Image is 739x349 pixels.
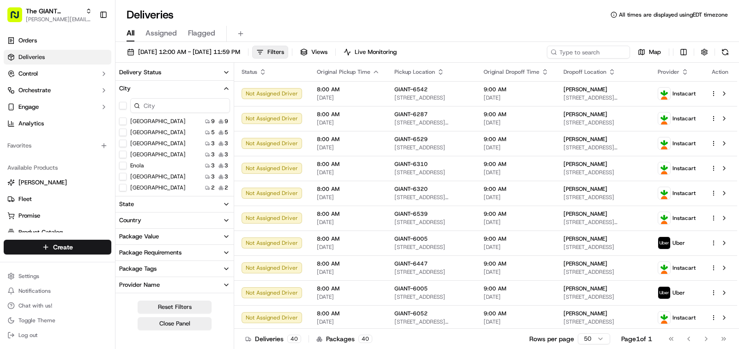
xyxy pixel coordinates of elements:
span: Pylon [92,156,112,163]
span: Flagged [188,28,215,39]
span: Provider [658,68,679,76]
span: [STREET_ADDRESS][PERSON_NAME][PERSON_NAME] [563,144,643,151]
button: Refresh [719,46,732,59]
span: Original Dropoff Time [484,68,539,76]
span: GIANT-6447 [394,260,428,267]
label: [GEOGRAPHIC_DATA] [130,118,186,125]
span: 3 [211,162,215,169]
span: [PERSON_NAME] [563,210,607,218]
span: [STREET_ADDRESS] [394,144,469,151]
span: Control [18,70,38,78]
span: All times are displayed using EDT timezone [619,11,728,18]
span: [DATE] [484,169,549,176]
a: [PERSON_NAME] [7,178,108,187]
span: [STREET_ADDRESS] [563,194,643,201]
span: 2 [224,184,228,191]
div: Packages [316,334,372,343]
span: [STREET_ADDRESS][PERSON_NAME] [394,318,469,325]
span: Original Pickup Time [317,68,370,76]
button: Delivery Status [115,65,234,80]
button: Country [115,213,234,228]
span: 8:00 AM [317,260,380,267]
span: Instacart [672,90,696,97]
span: [DATE] [317,94,380,101]
img: profile_instacart_ahold_partner.png [658,262,670,274]
span: 3 [211,140,215,147]
span: Map [649,48,661,56]
span: 3 [224,151,228,158]
span: [DATE] [484,94,549,101]
span: 9 [211,118,215,125]
span: Engage [18,103,39,111]
span: Instacart [672,189,696,197]
button: Package Value [115,229,234,244]
div: Deliveries [245,334,301,343]
span: 9:00 AM [484,285,549,292]
button: Engage [4,100,111,114]
span: GIANT-6005 [394,285,428,292]
span: [STREET_ADDRESS][PERSON_NAME] [563,94,643,101]
span: [DATE] [484,194,549,201]
span: [STREET_ADDRESS] [563,243,643,251]
span: [PERSON_NAME] [563,260,607,267]
div: City [119,84,131,93]
span: 9:00 AM [484,260,549,267]
span: GIANT-6310 [394,160,428,168]
input: City [130,98,230,113]
span: Promise [18,212,40,220]
button: Map [634,46,665,59]
button: Promise [4,208,111,223]
span: [DATE] [317,243,380,251]
span: Uber [672,239,685,247]
span: [STREET_ADDRESS] [563,268,643,276]
div: Favorites [4,138,111,153]
img: profile_instacart_ahold_partner.png [658,212,670,224]
div: 40 [358,335,372,343]
span: Fleet [18,195,32,203]
span: GIANT-6287 [394,111,428,118]
img: 1736555255976-a54dd68f-1ca7-489b-9aae-adbdc363a1c4 [9,88,26,105]
span: [DATE] [484,219,549,226]
span: GIANT-6542 [394,86,428,93]
span: 8:00 AM [317,235,380,243]
a: 💻API Documentation [74,130,152,147]
button: Control [4,66,111,81]
span: 9:00 AM [484,185,549,193]
a: Promise [7,212,108,220]
div: Start new chat [31,88,151,97]
span: 8:00 AM [317,136,380,143]
span: GIANT-6005 [394,235,428,243]
span: 8:00 AM [317,86,380,93]
span: [DATE] [484,243,549,251]
span: [PERSON_NAME] [563,185,607,193]
button: Create [4,240,111,254]
span: [DATE] [317,318,380,325]
button: Filters [252,46,288,59]
span: Analytics [18,119,44,128]
span: GIANT-6539 [394,210,428,218]
button: City [115,81,234,96]
button: [PERSON_NAME][EMAIL_ADDRESS][DOMAIN_NAME] [26,16,92,23]
span: 8:00 AM [317,160,380,168]
button: Package Tags [115,261,234,277]
span: 8:00 AM [317,185,380,193]
span: 9:00 AM [484,160,549,168]
img: profile_instacart_ahold_partner.png [658,112,670,124]
img: profile_instacart_ahold_partner.png [658,187,670,199]
span: [PERSON_NAME] [18,178,67,187]
img: profile_uber_ahold_partner.png [658,237,670,249]
input: Got a question? Start typing here... [24,59,166,69]
label: [GEOGRAPHIC_DATA] [130,151,186,158]
button: [DATE] 12:00 AM - [DATE] 11:59 PM [123,46,244,59]
span: 8:00 AM [317,285,380,292]
span: Status [242,68,257,76]
span: Instacart [672,214,696,222]
span: [STREET_ADDRESS] [394,243,469,251]
span: API Documentation [87,134,148,143]
img: profile_instacart_ahold_partner.png [658,88,670,100]
span: [STREET_ADDRESS] [563,119,643,126]
span: Toggle Theme [18,317,55,324]
span: [DATE] [484,293,549,301]
span: [STREET_ADDRESS] [563,318,643,325]
span: [PERSON_NAME] [563,235,607,243]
